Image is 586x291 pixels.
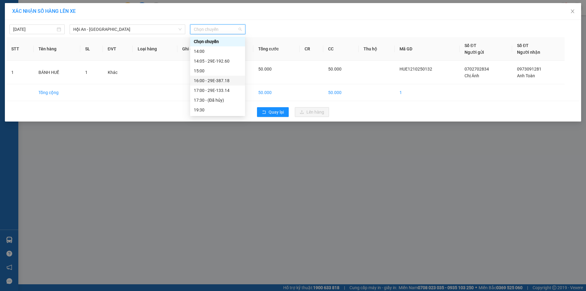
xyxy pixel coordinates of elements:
span: Quay lại [269,109,284,115]
span: Hội An - Hà Nội [73,25,182,34]
td: Khác [103,61,133,84]
th: CC [323,37,359,61]
span: ↔ [GEOGRAPHIC_DATA] [4,31,52,45]
td: 1 [6,61,34,84]
span: rollback [262,110,266,115]
span: ↔ [GEOGRAPHIC_DATA] [6,36,52,45]
td: 50.000 [253,84,300,101]
div: 15:00 [194,67,241,74]
th: Mã GD [395,37,460,61]
span: 0702702834 [465,67,489,71]
button: uploadLên hàng [295,107,329,117]
button: Close [564,3,581,20]
th: STT [6,37,34,61]
span: 0973091281 [517,67,541,71]
td: Tổng cộng [34,84,80,101]
span: HUE1210250132 [52,44,93,50]
span: Chọn chuyến [194,25,242,34]
span: 50.000 [328,67,342,71]
div: 19:30 [194,107,241,113]
span: Anh Toàn [517,73,535,78]
th: Ghi chú [177,37,215,61]
div: 16:00 - 29E-387.18 [194,77,241,84]
th: Tên hàng [34,37,80,61]
span: Người gửi [465,50,484,55]
span: Số ĐT [465,43,476,48]
th: SL [80,37,103,61]
td: 1 [395,84,460,101]
span: Số ĐT [517,43,529,48]
td: 50.000 [323,84,359,101]
th: Tổng cước [253,37,300,61]
div: 14:00 [194,48,241,55]
span: HUE1210250132 [400,67,432,71]
span: down [178,27,182,31]
button: rollbackQuay lại [257,107,289,117]
input: 12/10/2025 [13,26,56,33]
div: 17:30 - (Đã hủy) [194,97,241,104]
span: close [570,9,575,14]
div: Chọn chuyến [190,37,245,46]
div: 14:05 - 29E-192.60 [194,58,241,64]
th: CR [300,37,323,61]
span: XÁC NHẬN SỐ HÀNG LÊN XE [12,8,76,14]
strong: CHUYỂN PHÁT NHANH HK BUSLINES [7,5,49,25]
th: Thu hộ [359,37,395,61]
span: 50.000 [258,67,272,71]
th: Loại hàng [133,37,177,61]
div: 17:00 - 29E-133.14 [194,87,241,94]
span: Chị Ánh [465,73,479,78]
td: BÁNH HUẾ [34,61,80,84]
th: ĐVT [103,37,133,61]
div: Chọn chuyến [194,38,241,45]
span: SAPA, LÀO CAI ↔ [GEOGRAPHIC_DATA] [4,26,52,45]
span: Người nhận [517,50,540,55]
span: 1 [85,70,88,75]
